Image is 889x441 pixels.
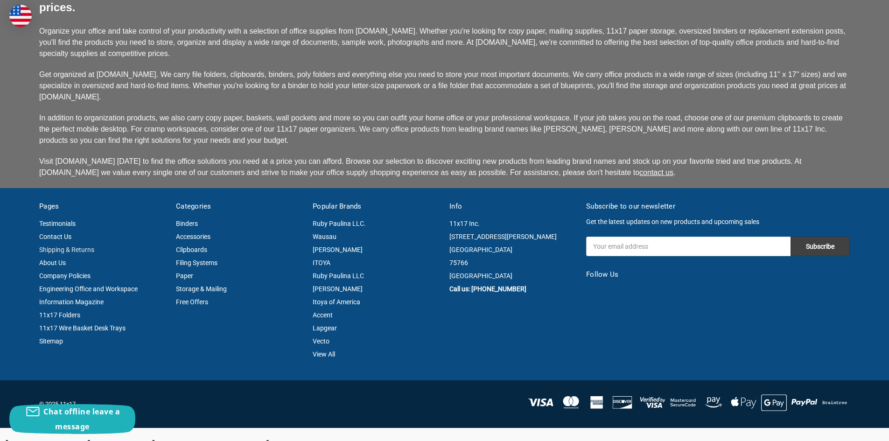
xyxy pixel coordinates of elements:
span: Chat offline leave a message [43,406,120,432]
a: Sitemap [39,337,63,345]
span: Visit [DOMAIN_NAME] [DATE] to find the office solutions you need at a price you can afford. Brows... [39,157,801,176]
a: Engineering Office and Workspace Information Magazine [39,285,138,306]
a: Shipping & Returns [39,246,94,253]
a: Lapgear [313,324,337,332]
a: Paper [176,272,193,280]
h5: Categories [176,201,303,212]
a: Accent [313,311,333,319]
a: View All [313,350,335,358]
h5: Popular Brands [313,201,440,212]
a: Storage & Mailing [176,285,227,293]
h5: Subscribe to our newsletter [586,201,850,212]
span: In addition to organization products, we also carry copy paper, baskets, wall pockets and more so... [39,114,843,144]
p: © 2025 11x17 [39,399,440,409]
a: Testimonials [39,220,76,227]
a: Vecto [313,337,329,345]
a: Company Policies [39,272,91,280]
a: About Us [39,259,66,266]
a: Ruby Paulina LLC [313,272,364,280]
a: contact us [639,168,673,176]
img: duty and tax information for United States [9,5,32,27]
span: Organize your office and take control of your productivity with a selection of office supplies fr... [39,27,846,57]
a: 11x17 Folders [39,311,80,319]
a: Call us: [PHONE_NUMBER] [449,285,526,293]
a: Binders [176,220,198,227]
input: Your email address [586,237,791,256]
a: Free Offers [176,298,208,306]
address: 11x17 Inc. [STREET_ADDRESS][PERSON_NAME] [GEOGRAPHIC_DATA] 75766 [GEOGRAPHIC_DATA] [449,217,576,282]
a: Clipboards [176,246,207,253]
a: Accessories [176,233,210,240]
h5: Pages [39,201,166,212]
a: Itoya of America [313,298,360,306]
a: Contact Us [39,233,71,240]
a: Wausau [313,233,336,240]
button: Chat offline leave a message [9,404,135,434]
a: 11x17 Wire Basket Desk Trays [39,324,126,332]
a: [PERSON_NAME] [313,246,363,253]
a: Ruby Paulina LLC. [313,220,366,227]
a: ITOYA [313,259,330,266]
span: Get organized at [DOMAIN_NAME]. We carry file folders, clipboards, binders, poly folders and ever... [39,70,847,101]
p: Get the latest updates on new products and upcoming sales [586,217,850,227]
input: Subscribe [791,237,850,256]
h5: Info [449,201,576,212]
a: [PERSON_NAME] [313,285,363,293]
h5: Follow Us [586,269,850,280]
a: Filing Systems [176,259,217,266]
